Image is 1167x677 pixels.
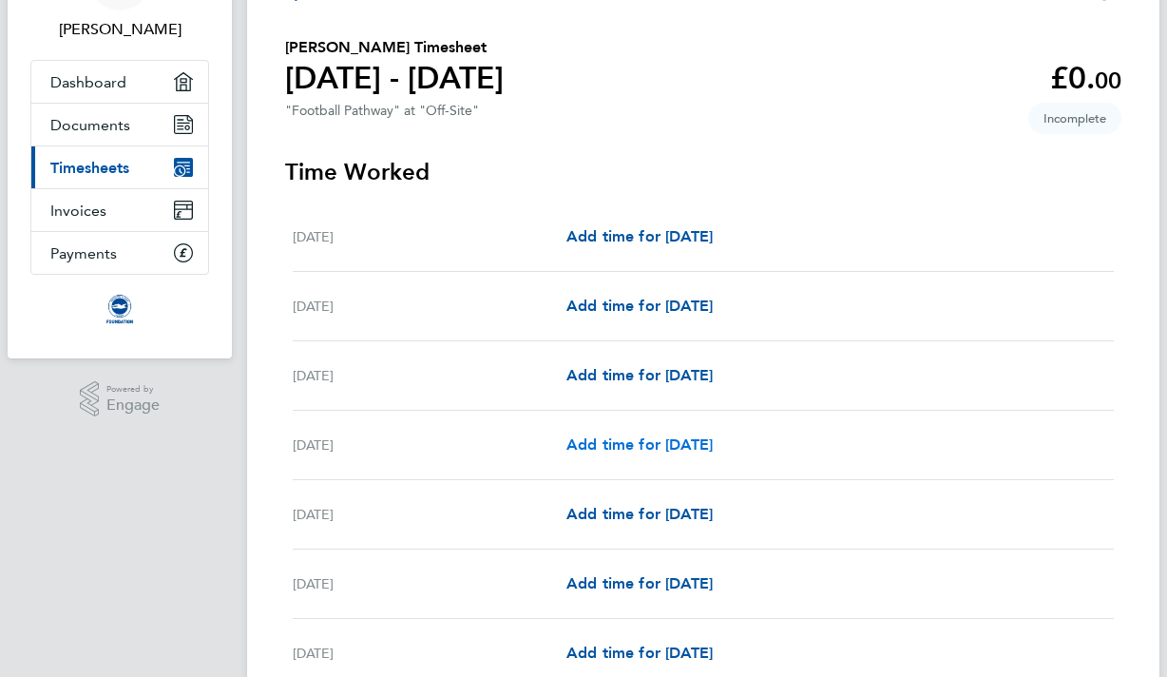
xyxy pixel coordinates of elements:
[50,202,106,220] span: Invoices
[31,61,208,103] a: Dashboard
[293,434,566,456] div: [DATE]
[1050,60,1121,96] app-decimal: £0.
[285,36,504,59] h2: [PERSON_NAME] Timesheet
[566,644,713,662] span: Add time for [DATE]
[566,225,713,248] a: Add time for [DATE]
[566,574,713,592] span: Add time for [DATE]
[50,116,130,134] span: Documents
[1095,67,1121,94] span: 00
[31,104,208,145] a: Documents
[106,397,160,414] span: Engage
[285,59,504,97] h1: [DATE] - [DATE]
[293,295,566,318] div: [DATE]
[566,572,713,595] a: Add time for [DATE]
[566,434,713,456] a: Add time for [DATE]
[1028,103,1121,134] span: This timesheet is Incomplete.
[293,225,566,248] div: [DATE]
[566,642,713,665] a: Add time for [DATE]
[31,146,208,188] a: Timesheets
[566,295,713,318] a: Add time for [DATE]
[566,227,713,245] span: Add time for [DATE]
[50,159,129,177] span: Timesheets
[106,381,160,397] span: Powered by
[293,364,566,387] div: [DATE]
[31,189,208,231] a: Invoices
[285,157,1121,187] h3: Time Worked
[105,294,135,324] img: albioninthecommunity-logo-retina.png
[285,103,479,119] div: "Football Pathway" at "Off-Site"
[31,232,208,274] a: Payments
[566,435,713,454] span: Add time for [DATE]
[566,297,713,315] span: Add time for [DATE]
[566,505,713,523] span: Add time for [DATE]
[50,73,126,91] span: Dashboard
[566,364,713,387] a: Add time for [DATE]
[50,244,117,262] span: Payments
[30,294,209,324] a: Go to home page
[293,642,566,665] div: [DATE]
[293,572,566,595] div: [DATE]
[293,503,566,526] div: [DATE]
[566,366,713,384] span: Add time for [DATE]
[80,381,161,417] a: Powered byEngage
[30,18,209,41] span: Harry Hale
[566,503,713,526] a: Add time for [DATE]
